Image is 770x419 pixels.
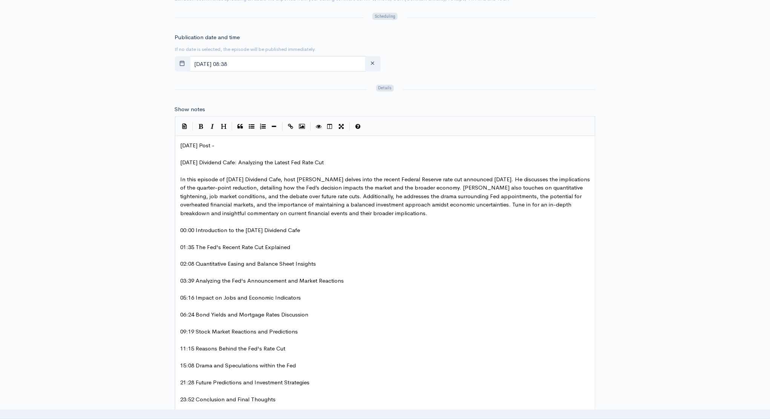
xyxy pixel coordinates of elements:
button: Create Link [285,121,297,132]
i: | [282,122,283,131]
button: Toggle Preview [313,121,325,132]
span: 11:15 Reasons Behind the Fed's Rate Cut [181,345,286,352]
span: 05:16 Impact on Jobs and Economic Indicators [181,294,301,301]
button: Numbered List [257,121,269,132]
span: 01:35 The Fed's Recent Rate Cut Explained [181,243,291,251]
i: | [310,122,311,131]
span: 03:39 Analyzing the Fed's Announcement and Market Reactions [181,277,344,284]
button: Italic [207,121,218,132]
button: Insert Show Notes Template [179,120,190,132]
button: Generic List [246,121,257,132]
button: clear [365,56,381,72]
span: 00:00 Introduction to the [DATE] Dividend Cafe [181,226,300,234]
label: Show notes [175,105,205,114]
button: Insert Image [297,121,308,132]
button: Toggle Side by Side [325,121,336,132]
span: Details [376,85,394,92]
button: Bold [196,121,207,132]
button: Quote [235,121,246,132]
label: Publication date and time [175,33,240,42]
small: If no date is selected, the episode will be published immediately. [175,46,316,52]
span: 02:08 Quantitative Easing and Balance Sheet Insights [181,260,316,268]
span: 23:52 Conclusion and Final Thoughts [181,396,276,403]
span: [DATE] Dividend Cafe: Analyzing the Latest Fed Rate Cut [181,159,324,166]
span: [DATE] Post - [181,142,215,149]
span: 15:08 Drama and Speculations within the Fed [181,362,296,369]
button: Heading [218,121,230,132]
i: | [232,122,233,131]
button: Toggle Fullscreen [336,121,347,132]
span: 21:28 Future Predictions and Investment Strategies [181,379,310,386]
span: 09:19 Stock Market Reactions and Predictions [181,328,298,335]
span: In this episode of [DATE] Dividend Cafe, host [PERSON_NAME] delves into the recent Federal Reserv... [181,176,592,217]
button: Insert Horizontal Line [269,121,280,132]
button: toggle [175,56,190,72]
button: Markdown Guide [352,121,364,132]
span: Scheduling [372,13,397,20]
span: 06:24 Bond Yields and Mortgage Rates Discussion [181,311,309,318]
